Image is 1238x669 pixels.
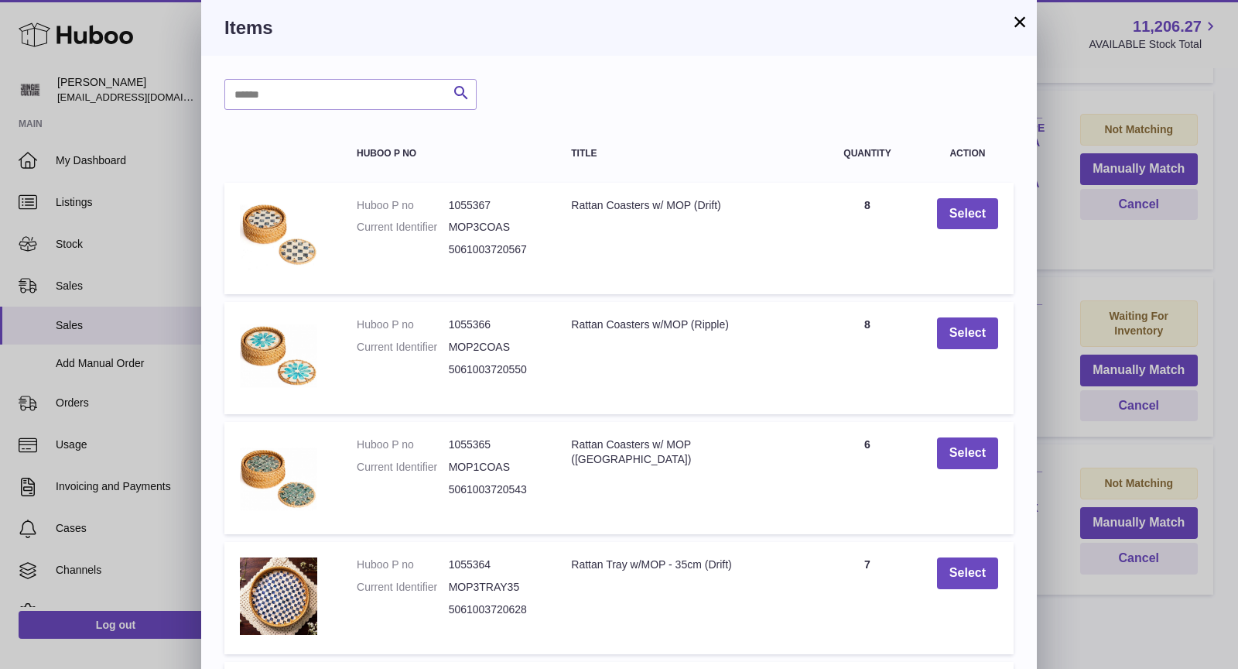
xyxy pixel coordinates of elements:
dd: 5061003720550 [449,362,541,377]
button: Select [937,317,998,349]
th: Title [556,133,813,174]
dt: Current Identifier [357,340,449,355]
div: Rattan Coasters w/MOP (Ripple) [571,317,798,332]
dd: 5061003720567 [449,242,541,257]
td: 8 [813,302,922,414]
dd: 1055364 [449,557,541,572]
img: Rattan Coasters w/MOP (Ripple) [240,317,317,395]
button: Select [937,198,998,230]
dd: 1055366 [449,317,541,332]
th: Quantity [813,133,922,174]
img: Rattan Tray w/MOP - 35cm (Drift) [240,557,317,635]
dt: Huboo P no [357,198,449,213]
dt: Huboo P no [357,557,449,572]
dd: 1055365 [449,437,541,452]
img: Rattan Coasters w/ MOP (Cascade) [240,437,317,515]
img: Rattan Coasters w/ MOP (Drift) [240,198,317,276]
h3: Items [224,15,1014,40]
button: Select [937,437,998,469]
th: Huboo P no [341,133,556,174]
dt: Huboo P no [357,437,449,452]
div: Rattan Coasters w/ MOP (Drift) [571,198,798,213]
dt: Current Identifier [357,580,449,595]
dd: MOP2COAS [449,340,541,355]
dd: 5061003720543 [449,482,541,497]
button: Select [937,557,998,589]
td: 7 [813,542,922,654]
dd: 5061003720628 [449,602,541,617]
dt: Current Identifier [357,220,449,235]
dt: Current Identifier [357,460,449,475]
dd: MOP1COAS [449,460,541,475]
div: Rattan Tray w/MOP - 35cm (Drift) [571,557,798,572]
dt: Huboo P no [357,317,449,332]
dd: MOP3COAS [449,220,541,235]
div: Rattan Coasters w/ MOP ([GEOGRAPHIC_DATA]) [571,437,798,467]
th: Action [922,133,1014,174]
td: 6 [813,422,922,534]
dd: MOP3TRAY35 [449,580,541,595]
dd: 1055367 [449,198,541,213]
td: 8 [813,183,922,295]
button: × [1011,12,1029,31]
